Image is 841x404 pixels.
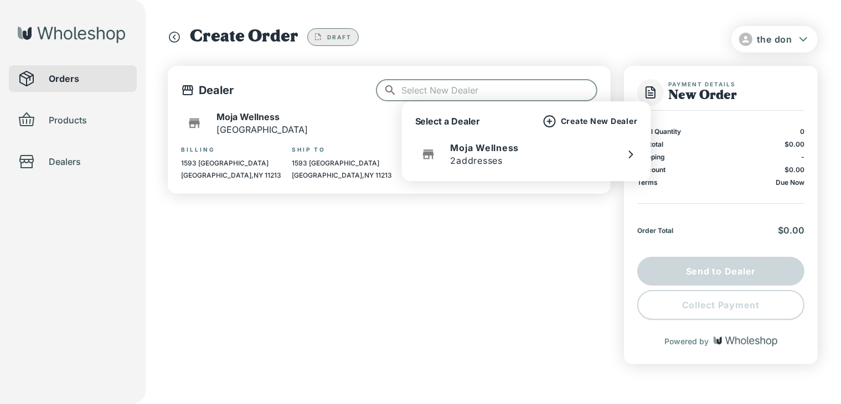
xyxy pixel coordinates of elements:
[757,34,792,45] span: the don
[49,155,128,168] span: Dealers
[637,165,665,174] p: Discount
[637,178,658,187] p: Terms
[637,153,665,161] p: Shipping
[292,170,403,180] p: [GEOGRAPHIC_DATA] , NY 11213
[665,336,709,346] p: Powered by
[776,178,804,187] p: Due Now
[451,142,519,154] p: Moja Wellness
[181,158,292,168] p: 1593 [GEOGRAPHIC_DATA]
[292,146,403,154] p: Ship To
[561,116,638,126] p: Create New Dealer
[199,83,234,97] p: Dealer
[327,34,352,40] span: Draft
[415,141,638,168] button: Moja Wellness2addresses
[637,127,681,136] p: Total Quantity
[216,123,308,136] p: [GEOGRAPHIC_DATA]
[637,226,673,235] p: Order Total
[9,65,137,92] div: Orders
[9,107,137,133] div: Products
[785,140,804,148] span: $0.00
[731,26,818,53] button: the don
[9,148,137,175] div: Dealers
[543,115,638,128] button: Create New Dealer
[451,154,503,167] p: 2 addresses
[778,225,804,236] span: $0.00
[668,81,737,87] span: Payment Details
[181,170,292,180] p: [GEOGRAPHIC_DATA] , NY 11213
[668,87,737,104] h1: New Order
[49,113,128,127] span: Products
[415,115,481,127] p: Select a Dealer
[49,72,128,85] span: Orders
[714,336,777,346] img: Wholeshop logo
[190,26,298,48] h1: Create Order
[18,27,125,43] img: Wholeshop logo
[401,79,597,101] input: Select New Dealer
[216,111,308,123] p: Moja Wellness
[292,158,403,168] p: 1593 [GEOGRAPHIC_DATA]
[800,127,804,136] p: 0
[801,153,804,161] p: -
[181,146,292,154] p: Billing
[785,165,804,174] span: $0.00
